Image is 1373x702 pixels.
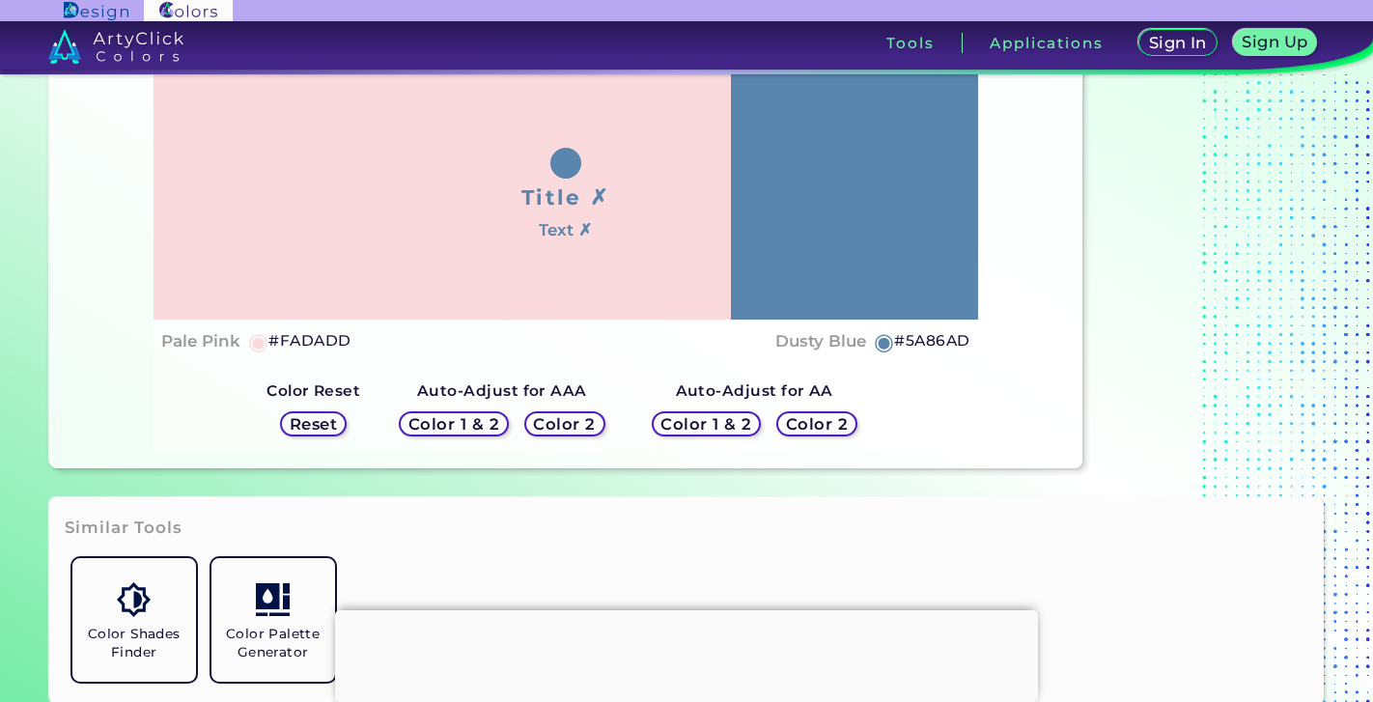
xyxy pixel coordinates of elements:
[775,327,866,355] h4: Dusty Blue
[266,381,360,400] strong: Color Reset
[990,36,1103,50] h3: Applications
[660,416,751,432] h5: Color 1 & 2
[219,625,327,661] h5: Color Palette Generator
[1149,35,1207,50] h5: Sign In
[268,328,350,353] h5: #FADADD
[48,29,184,64] img: logo_artyclick_colors_white.svg
[161,327,240,355] h4: Pale Pink
[1233,29,1318,56] a: Sign Up
[1242,34,1307,49] h5: Sign Up
[335,610,1038,697] iframe: Advertisement
[521,183,610,211] h1: Title ✗
[117,582,151,616] img: icon_color_shades.svg
[417,381,587,400] strong: Auto-Adjust for AAA
[204,550,343,689] a: Color Palette Generator
[80,625,188,661] h5: Color Shades Finder
[65,550,204,689] a: Color Shades Finder
[894,328,969,353] h5: #5A86AD
[64,2,128,20] img: ArtyClick Design logo
[256,582,290,616] img: icon_col_pal_col.svg
[408,416,499,432] h5: Color 1 & 2
[533,416,595,432] h5: Color 2
[874,330,895,353] h5: ◉
[539,216,592,244] h4: Text ✗
[65,517,182,540] h3: Similar Tools
[1138,29,1218,56] a: Sign In
[248,330,269,353] h5: ◉
[886,36,934,50] h3: Tools
[676,381,833,400] strong: Auto-Adjust for AA
[786,416,848,432] h5: Color 2
[290,416,337,432] h5: Reset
